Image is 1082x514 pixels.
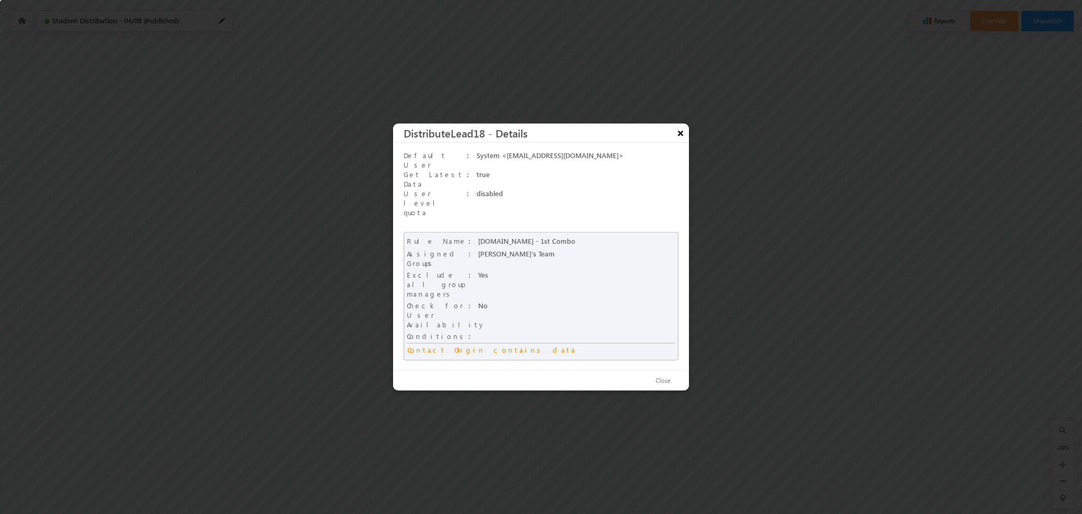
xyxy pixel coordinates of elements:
div: Conditions [407,332,469,342]
div: Exclude all group managers [407,270,469,299]
div: : [469,270,471,281]
div: Get Latest Data [404,170,467,189]
div: Assigned Groups [407,249,469,268]
div: : [469,249,471,260]
span: Contact Origin [407,345,485,354]
div: true [477,170,657,185]
div: disabled [477,189,657,204]
button: × [672,124,689,142]
span: contains data [493,345,576,354]
div: : [467,189,470,204]
h3: DistributeLead18 - Details [404,124,689,142]
div: : [467,170,470,185]
div: System <[EMAIL_ADDRESS][DOMAIN_NAME]> [477,151,657,166]
div: User level quota [404,189,467,217]
div: : [467,151,470,166]
div: : [469,236,471,247]
div: [PERSON_NAME]'s Team [478,249,655,260]
div: Default User [404,151,467,170]
div: Check for User Availability [407,301,469,329]
div: Yes [478,270,655,281]
div: [DOMAIN_NAME] - 1st Combo [478,236,655,247]
div: : [469,301,471,311]
div: Rule Name [407,236,469,247]
div: : [469,332,471,342]
div: No [478,301,655,311]
button: Close [645,373,681,389]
